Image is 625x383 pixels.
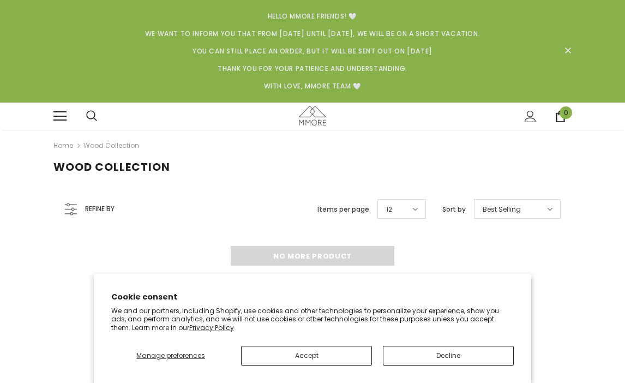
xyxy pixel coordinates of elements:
a: Wood Collection [83,141,139,150]
p: With Love, MMORE Team 🤍 [67,81,558,92]
button: Accept [241,346,372,366]
span: 0 [560,106,572,119]
h2: Cookie consent [111,291,514,303]
p: We and our partners, including Shopify, use cookies and other technologies to personalize your ex... [111,307,514,332]
p: You can still place an order, but it will be sent out on [DATE] [67,46,558,57]
span: 12 [386,204,392,215]
a: Home [53,139,73,152]
a: 0 [555,111,566,122]
img: MMORE Cases [299,106,326,125]
p: Hello MMORE Friends! 🤍 [67,11,558,22]
span: Best Selling [483,204,521,215]
p: We want to inform you that from [DATE] until [DATE], we will be on a short vacation. [67,28,558,39]
label: Sort by [442,204,466,215]
label: Items per page [317,204,369,215]
p: Thank you for your patience and understanding. [67,63,558,74]
a: Privacy Policy [189,323,234,332]
span: Refine by [85,203,115,215]
button: Manage preferences [111,346,231,366]
span: Wood Collection [53,159,170,175]
span: Manage preferences [136,351,205,360]
button: Decline [383,346,514,366]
